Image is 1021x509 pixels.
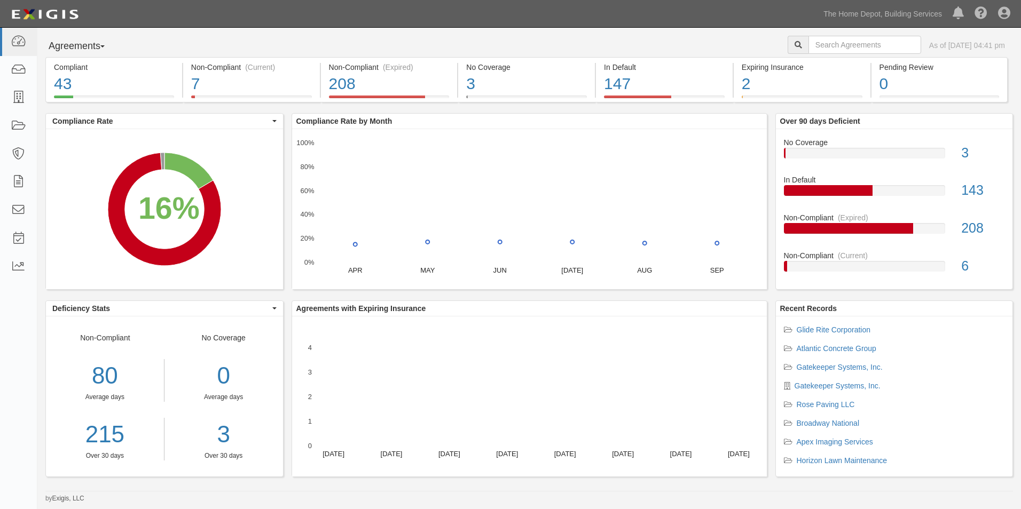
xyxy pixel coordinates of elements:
[172,451,275,460] div: Over 30 days
[727,450,749,458] text: [DATE]
[308,393,311,401] text: 2
[838,250,868,261] div: (Current)
[183,96,320,104] a: Non-Compliant(Current)7
[604,62,725,73] div: In Default
[776,174,1013,185] div: In Default
[466,62,587,73] div: No Coverage
[138,187,200,230] div: 16%
[46,114,283,129] button: Compliance Rate
[296,117,392,125] b: Compliance Rate by Month
[321,96,458,104] a: Non-Compliant(Expired)208
[329,62,450,73] div: Non-Compliant (Expired)
[466,73,587,96] div: 3
[742,73,862,96] div: 2
[797,438,873,446] a: Apex Imaging Services
[797,325,871,334] a: Glide Rite Corporation
[348,266,362,274] text: APR
[493,266,506,274] text: JUN
[8,5,82,24] img: logo-5460c22ac91f19d4615b14bd174203de0afe785f0fc80cf4dbbc73dc1793850b.png
[46,332,164,460] div: Non-Compliant
[780,117,860,125] b: Over 90 days Deficient
[296,139,315,147] text: 100%
[808,36,921,54] input: Search Agreements
[797,363,883,371] a: Gatekeeper Systems, Inc.
[838,212,868,223] div: (Expired)
[172,393,275,402] div: Average days
[784,137,1005,175] a: No Coverage3
[292,129,767,289] svg: A chart.
[420,266,435,274] text: MAY
[45,96,182,104] a: Compliant43
[637,266,652,274] text: AUG
[776,212,1013,223] div: Non-Compliant
[975,7,987,20] i: Help Center - Complianz
[46,301,283,316] button: Deficiency Stats
[380,450,402,458] text: [DATE]
[46,359,164,393] div: 80
[172,359,275,393] div: 0
[670,450,692,458] text: [DATE]
[164,332,283,460] div: No Coverage
[191,62,312,73] div: Non-Compliant (Current)
[596,96,733,104] a: In Default147
[784,174,1005,212] a: In Default143
[953,181,1012,200] div: 143
[52,303,270,314] span: Deficiency Stats
[46,393,164,402] div: Average days
[383,62,413,73] div: (Expired)
[612,450,634,458] text: [DATE]
[554,450,576,458] text: [DATE]
[784,250,1005,280] a: Non-Compliant(Current)6
[784,212,1005,250] a: Non-Compliant(Expired)208
[795,381,881,390] a: Gatekeeper Systems, Inc.
[879,73,1000,96] div: 0
[438,450,460,458] text: [DATE]
[458,96,595,104] a: No Coverage3
[45,36,125,57] button: Agreements
[604,73,725,96] div: 147
[304,258,314,266] text: 0%
[46,418,164,451] a: 215
[929,40,1005,51] div: As of [DATE] 04:41 pm
[300,210,314,218] text: 40%
[308,368,311,376] text: 3
[300,163,314,171] text: 80%
[52,495,84,502] a: Exigis, LLC
[296,304,426,313] b: Agreements with Expiring Insurance
[797,419,860,427] a: Broadway National
[953,144,1012,163] div: 3
[54,73,174,96] div: 43
[329,73,450,96] div: 208
[308,442,311,450] text: 0
[797,456,888,465] a: Horizon Lawn Maintenance
[776,250,1013,261] div: Non-Compliant
[52,116,270,126] span: Compliance Rate
[308,344,311,352] text: 4
[953,219,1012,238] div: 208
[776,137,1013,148] div: No Coverage
[245,62,275,73] div: (Current)
[323,450,344,458] text: [DATE]
[45,494,84,503] small: by
[818,3,947,25] a: The Home Depot, Building Services
[496,450,518,458] text: [DATE]
[797,344,876,353] a: Atlantic Concrete Group
[797,400,855,409] a: Rose Paving LLC
[172,418,275,451] a: 3
[871,96,1008,104] a: Pending Review0
[734,96,870,104] a: Expiring Insurance2
[292,316,767,476] svg: A chart.
[710,266,724,274] text: SEP
[54,62,174,73] div: Compliant
[561,266,583,274] text: [DATE]
[879,62,1000,73] div: Pending Review
[742,62,862,73] div: Expiring Insurance
[46,129,283,289] svg: A chart.
[300,186,314,194] text: 60%
[953,257,1012,276] div: 6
